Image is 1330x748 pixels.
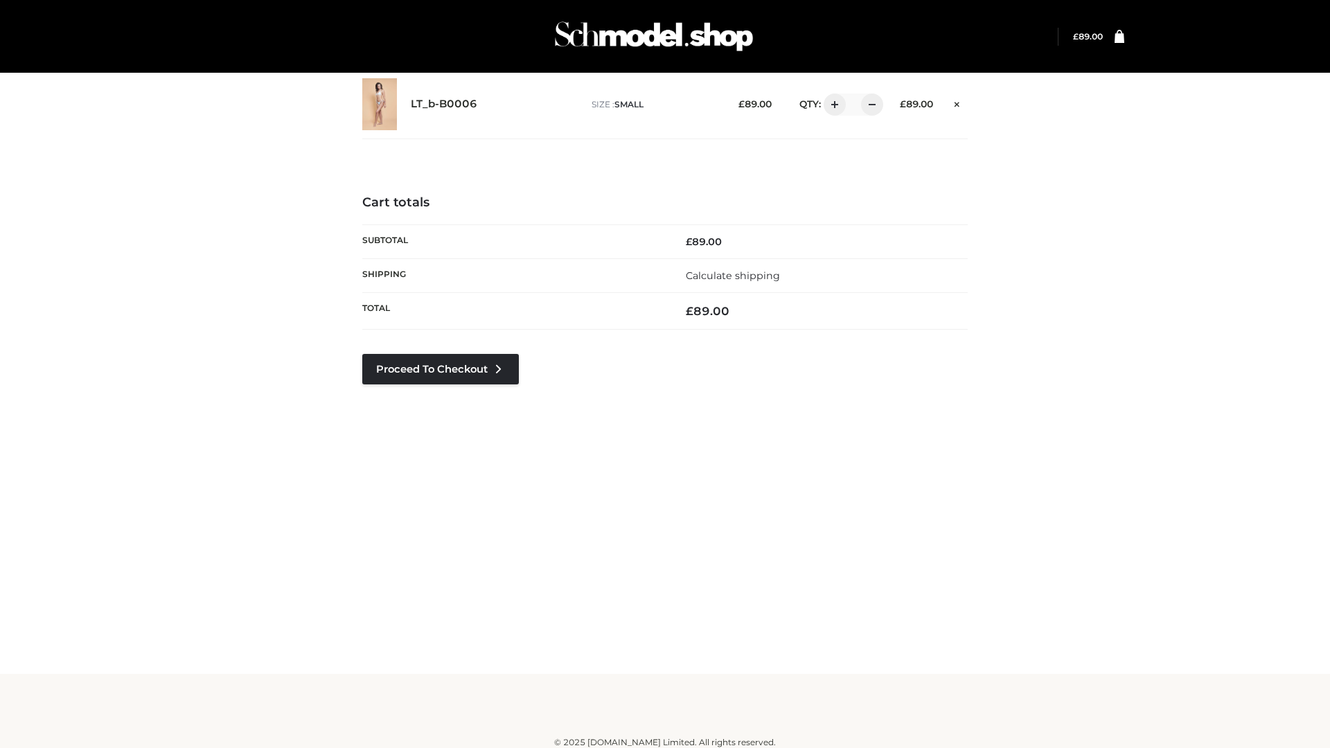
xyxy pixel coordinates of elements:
span: £ [1073,31,1079,42]
bdi: 89.00 [900,98,933,109]
bdi: 89.00 [1073,31,1103,42]
a: LT_b-B0006 [411,98,477,111]
a: £89.00 [1073,31,1103,42]
img: Schmodel Admin 964 [550,9,758,64]
bdi: 89.00 [738,98,772,109]
div: QTY: [786,93,878,116]
span: £ [686,235,692,248]
span: £ [738,98,745,109]
th: Shipping [362,258,665,292]
th: Subtotal [362,224,665,258]
span: £ [900,98,906,109]
h4: Cart totals [362,195,968,211]
th: Total [362,293,665,330]
bdi: 89.00 [686,235,722,248]
span: £ [686,304,693,318]
bdi: 89.00 [686,304,729,318]
a: Proceed to Checkout [362,354,519,384]
p: size : [592,98,717,111]
a: Remove this item [947,93,968,112]
span: SMALL [614,99,644,109]
a: Calculate shipping [686,269,780,282]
